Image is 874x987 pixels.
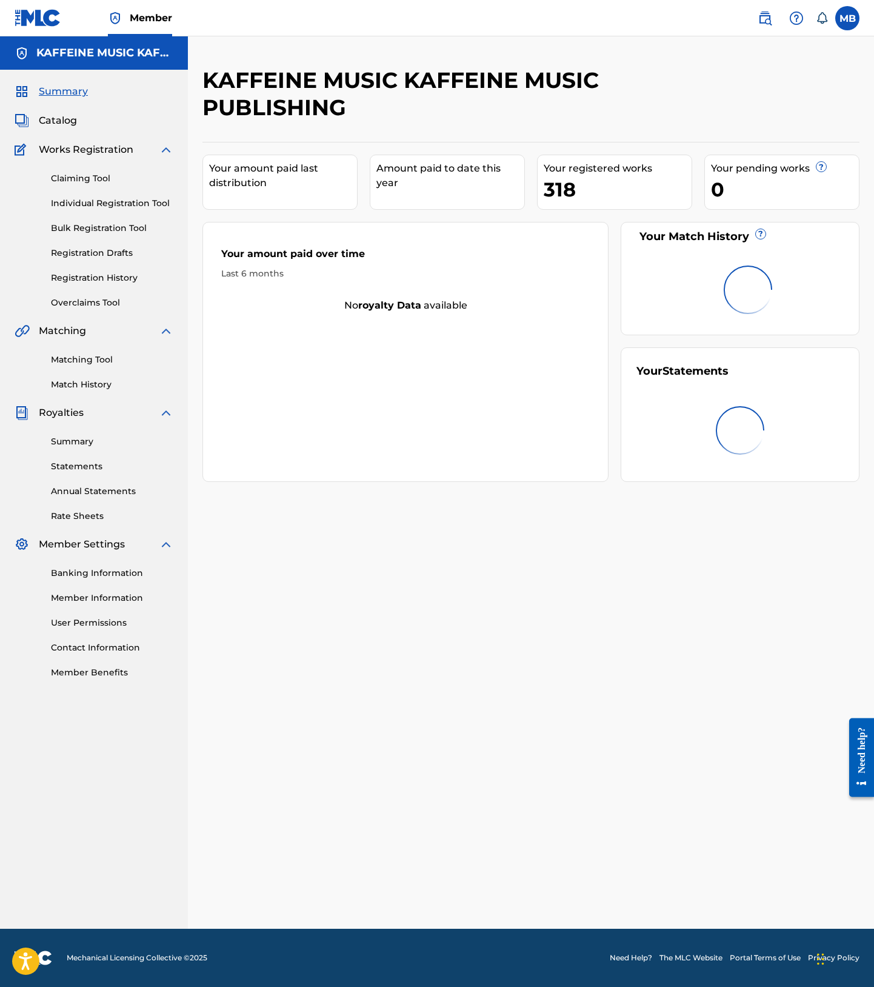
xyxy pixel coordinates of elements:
span: ? [756,229,766,239]
span: Catalog [39,113,77,128]
a: Rate Sheets [51,510,173,523]
div: Amount paid to date this year [376,161,524,190]
div: Notifications [816,12,828,24]
img: expand [159,142,173,157]
a: Summary [51,435,173,448]
h2: KAFFEINE MUSIC KAFFEINE MUSIC PUBLISHING [202,67,709,121]
img: Catalog [15,113,29,128]
a: Member Benefits [51,666,173,679]
a: Annual Statements [51,485,173,498]
span: Member [130,11,172,25]
a: Need Help? [610,952,652,963]
img: Top Rightsholder [108,11,122,25]
a: Individual Registration Tool [51,197,173,210]
div: Drag [817,941,824,977]
img: MLC Logo [15,9,61,27]
img: Member Settings [15,537,29,552]
img: Accounts [15,46,29,61]
a: SummarySummary [15,84,88,99]
a: Matching Tool [51,353,173,366]
img: expand [159,537,173,552]
div: 0 [711,176,859,203]
div: Your Match History [636,229,844,245]
span: Matching [39,324,86,338]
a: Overclaims Tool [51,296,173,309]
div: 318 [544,176,692,203]
a: Registration Drafts [51,247,173,259]
a: Claiming Tool [51,172,173,185]
a: Match History [51,378,173,391]
span: ? [816,162,826,172]
a: User Permissions [51,617,173,629]
span: Royalties [39,406,84,420]
img: help [789,11,804,25]
span: Mechanical Licensing Collective © 2025 [67,952,207,963]
a: CatalogCatalog [15,113,77,128]
h5: KAFFEINE MUSIC KAFFEINE MUSIC PUBLISHING [36,46,173,60]
a: Bulk Registration Tool [51,222,173,235]
img: expand [159,324,173,338]
div: Your Statements [636,363,729,380]
div: Your amount paid last distribution [209,161,357,190]
img: preloader [711,401,769,460]
img: search [758,11,772,25]
a: Banking Information [51,567,173,580]
iframe: Resource Center [841,705,874,810]
span: Member Settings [39,537,125,552]
img: expand [159,406,173,420]
a: Portal Terms of Use [730,952,801,963]
a: Member Information [51,592,173,604]
img: preloader [719,261,777,319]
a: Statements [51,460,173,473]
a: Public Search [753,6,777,30]
div: Help [784,6,809,30]
img: Royalties [15,406,29,420]
a: Privacy Policy [808,952,859,963]
strong: royalty data [358,299,421,311]
div: Your pending works [711,161,859,176]
img: logo [15,951,52,965]
img: Works Registration [15,142,30,157]
iframe: Chat Widget [813,929,874,987]
a: The MLC Website [659,952,722,963]
div: Your amount paid over time [221,247,590,267]
a: Contact Information [51,641,173,654]
div: No available [203,298,608,313]
a: Registration History [51,272,173,284]
div: Your registered works [544,161,692,176]
img: Matching [15,324,30,338]
img: Summary [15,84,29,99]
span: Summary [39,84,88,99]
div: Last 6 months [221,267,590,280]
div: User Menu [835,6,859,30]
span: Works Registration [39,142,133,157]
